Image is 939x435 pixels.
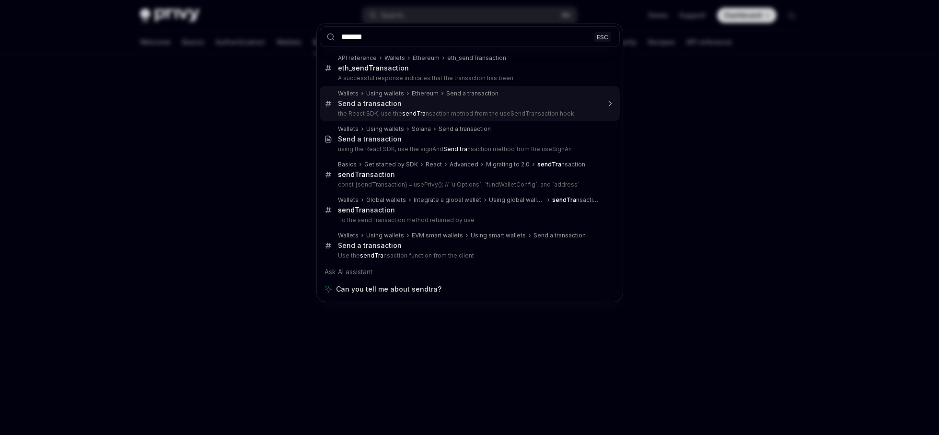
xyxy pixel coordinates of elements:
[338,110,600,118] p: the React SDK, use the nsaction method from the useSendTransaction hook:
[338,196,359,204] div: Wallets
[533,232,586,239] div: Send a transaction
[446,90,498,97] div: Send a transaction
[338,90,359,97] div: Wallets
[366,90,404,97] div: Using wallets
[439,125,491,133] div: Send a transaction
[338,241,402,250] div: Send a transaction
[412,232,463,239] div: EVM smart wallets
[552,196,576,203] b: sendTra
[537,161,585,168] div: nsaction
[338,145,600,153] p: using the React SDK, use the signAnd nsaction method from the useSignAn
[450,161,478,168] div: Advanced
[447,54,506,62] div: eth_sendTransaction
[471,232,526,239] div: Using smart wallets
[336,284,441,294] span: Can you tell me about sendtra?
[338,252,600,259] p: Use the nsaction function from the client
[489,196,545,204] div: Using global wallets
[338,54,377,62] div: API reference
[338,161,357,168] div: Basics
[384,54,405,62] div: Wallets
[338,170,366,178] b: sendTra
[412,90,439,97] div: Ethereum
[594,32,611,42] div: ESC
[414,196,481,204] div: Integrate a global wallet
[486,161,530,168] div: Migrating to 2.0
[364,161,418,168] div: Get started by SDK
[338,206,366,214] b: sendTra
[338,64,409,72] div: eth_ nsaction
[338,216,600,224] p: To the sendTransaction method returned by use
[338,99,402,108] div: Send a transaction
[360,252,383,259] b: sendTra
[426,161,442,168] div: React
[320,263,620,281] div: Ask AI assistant
[412,125,431,133] div: Solana
[552,196,599,204] div: nsaction
[338,135,402,143] div: Send a transaction
[338,206,395,214] div: nsaction
[366,125,404,133] div: Using wallets
[443,145,467,153] b: SendTra
[338,181,600,188] p: const {sendTransaction} = usePrivy(); // `uiOptions`, `fundWalletConfig`, and `address`
[338,170,395,179] div: nsaction
[352,64,380,72] b: sendTra
[366,232,404,239] div: Using wallets
[338,125,359,133] div: Wallets
[402,110,426,117] b: sendTra
[537,161,561,168] b: sendTra
[338,232,359,239] div: Wallets
[338,74,600,82] p: A successful response indicates that the transaction has been
[366,196,406,204] div: Global wallets
[413,54,440,62] div: Ethereum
